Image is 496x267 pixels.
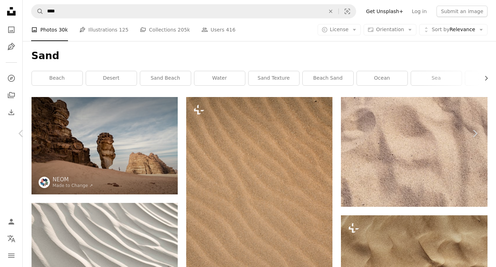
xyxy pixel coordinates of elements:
[376,27,404,32] span: Orientation
[178,26,190,34] span: 205k
[411,71,462,85] a: sea
[39,177,50,188] img: Go to NEOM's profile
[4,71,18,85] a: Explore
[432,27,449,32] span: Sort by
[419,24,488,35] button: Sort byRelevance
[32,97,178,194] img: a large rock formation in the middle of a desert
[4,232,18,246] button: Language
[32,50,488,62] h1: Sand
[119,26,129,34] span: 125
[79,18,129,41] a: Illustrations 125
[53,176,93,183] a: NEOM
[32,248,178,255] a: sand dune
[4,249,18,263] button: Menu
[86,71,137,85] a: desert
[32,142,178,149] a: a large rock formation in the middle of a desert
[249,71,299,85] a: sand texture
[437,6,488,17] button: Submit an image
[341,148,487,155] a: focus photo of brown sand
[140,71,191,85] a: sand beach
[4,23,18,37] a: Photos
[32,5,44,18] button: Search Unsplash
[339,5,356,18] button: Visual search
[480,71,488,85] button: scroll list to the right
[432,26,475,33] span: Relevance
[303,71,353,85] a: beach sand
[226,26,235,34] span: 416
[140,18,190,41] a: Collections 205k
[53,183,93,188] a: Made to Change ↗
[186,203,332,210] a: a bird is standing in the sand on the beach
[201,18,235,41] a: Users 416
[341,97,487,207] img: focus photo of brown sand
[31,4,356,18] form: Find visuals sitewide
[454,100,496,167] a: Next
[318,24,361,35] button: License
[364,24,416,35] button: Orientation
[4,88,18,102] a: Collections
[357,71,407,85] a: ocean
[407,6,431,17] a: Log in
[362,6,407,17] a: Get Unsplash+
[330,27,349,32] span: License
[323,5,338,18] button: Clear
[4,215,18,229] a: Log in / Sign up
[32,71,82,85] a: beach
[194,71,245,85] a: water
[4,40,18,54] a: Illustrations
